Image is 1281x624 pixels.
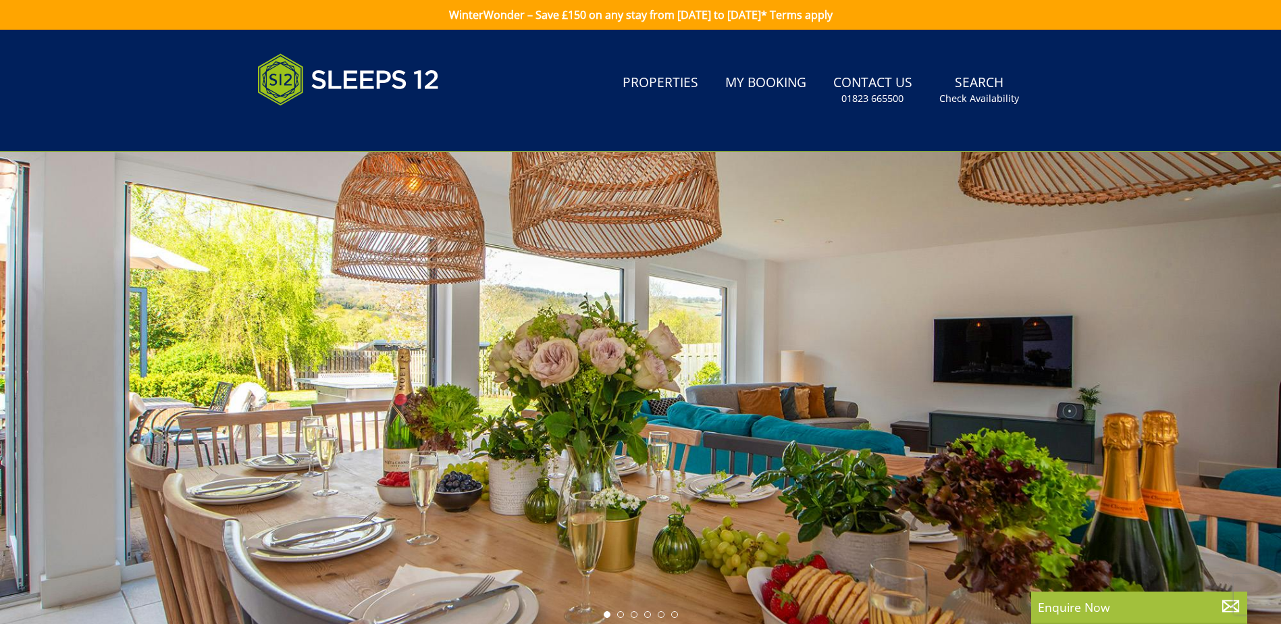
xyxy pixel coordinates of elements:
small: 01823 665500 [841,92,904,105]
a: My Booking [720,68,812,99]
iframe: Customer reviews powered by Trustpilot [251,122,392,133]
a: SearchCheck Availability [934,68,1024,112]
a: Properties [617,68,704,99]
img: Sleeps 12 [257,46,440,113]
small: Check Availability [939,92,1019,105]
a: Contact Us01823 665500 [828,68,918,112]
p: Enquire Now [1038,598,1240,616]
